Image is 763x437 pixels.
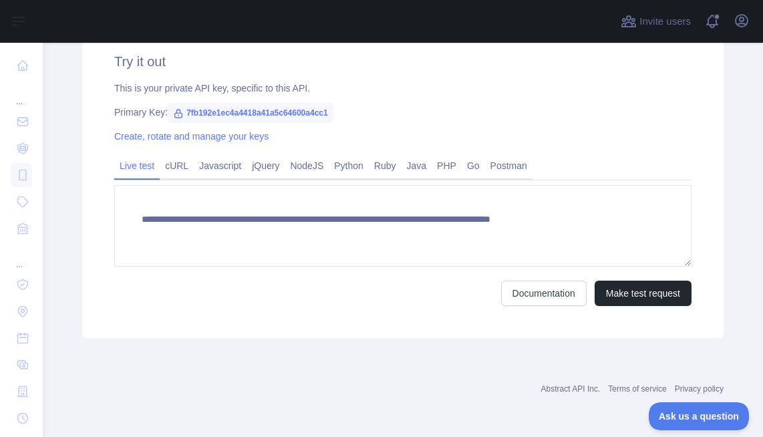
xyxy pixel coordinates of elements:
a: Postman [485,155,532,176]
a: Go [462,155,485,176]
span: Invite users [639,14,691,29]
a: Privacy policy [675,384,724,394]
a: Ruby [369,155,402,176]
h2: Try it out [114,52,692,71]
div: ... [11,80,32,107]
a: Live test [114,155,160,176]
a: PHP [432,155,462,176]
a: jQuery [247,155,285,176]
a: Documentation [501,281,587,306]
div: This is your private API key, specific to this API. [114,82,692,95]
a: Javascript [194,155,247,176]
a: cURL [160,155,194,176]
button: Invite users [618,11,694,32]
iframe: Toggle Customer Support [649,402,750,430]
a: Python [329,155,369,176]
a: Java [402,155,432,176]
span: 7fb192e1ec4a4418a41a5c64600a4cc1 [168,103,333,123]
div: ... [11,243,32,270]
div: Primary Key: [114,106,692,119]
a: Create, rotate and manage your keys [114,131,269,142]
button: Make test request [595,281,692,306]
a: NodeJS [285,155,329,176]
a: Terms of service [608,384,666,394]
a: Abstract API Inc. [541,384,601,394]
